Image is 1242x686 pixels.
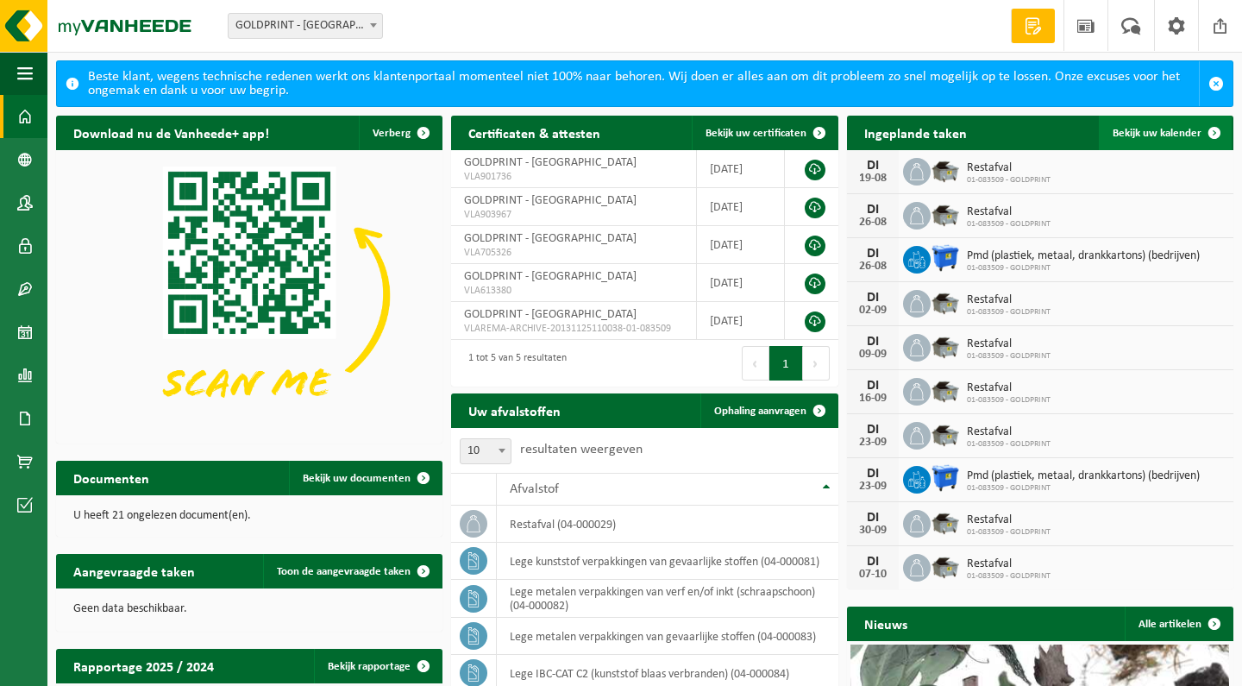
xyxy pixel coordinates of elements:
[967,381,1051,395] span: Restafval
[692,116,837,150] a: Bekijk uw certificaten
[967,205,1051,219] span: Restafval
[56,116,286,149] h2: Download nu de Vanheede+ app!
[742,346,769,381] button: Previous
[856,393,890,405] div: 16-09
[497,580,837,618] td: lege metalen verpakkingen van verf en/of inkt (schraapschoon) (04-000082)
[464,208,683,222] span: VLA903967
[856,467,890,481] div: DI
[856,525,890,537] div: 30-09
[464,284,683,298] span: VLA613380
[700,393,837,428] a: Ophaling aanvragen
[1099,116,1232,150] a: Bekijk uw kalender
[706,128,806,139] span: Bekijk uw certificaten
[931,551,960,581] img: WB-5000-GAL-GY-04
[856,335,890,349] div: DI
[359,116,441,150] button: Verberg
[289,461,441,495] a: Bekijk uw documenten
[497,543,837,580] td: lege kunststof verpakkingen van gevaarlijke stoffen (04-000081)
[856,349,890,361] div: 09-09
[967,513,1051,527] span: Restafval
[931,331,960,361] img: WB-5000-GAL-GY-04
[373,128,411,139] span: Verberg
[856,511,890,525] div: DI
[228,13,383,39] span: GOLDPRINT - HUIZINGEN
[464,322,683,336] span: VLAREMA-ARCHIVE-20131125110038-01-083509
[847,116,984,149] h2: Ingeplande taken
[697,188,784,226] td: [DATE]
[1113,128,1201,139] span: Bekijk uw kalender
[464,270,637,283] span: GOLDPRINT - [GEOGRAPHIC_DATA]
[769,346,803,381] button: 1
[931,287,960,317] img: WB-5000-GAL-GY-04
[697,226,784,264] td: [DATE]
[510,482,559,496] span: Afvalstof
[967,263,1200,274] span: 01-083509 - GOLDPRINT
[967,293,1051,307] span: Restafval
[967,337,1051,351] span: Restafval
[856,173,890,185] div: 19-08
[856,481,890,493] div: 23-09
[56,649,231,683] h2: Rapportage 2025 / 2024
[73,510,425,522] p: U heeft 21 ongelezen document(en).
[967,483,1200,494] span: 01-083509 - GOLDPRINT
[931,419,960,449] img: WB-5000-GAL-GY-04
[931,463,960,493] img: WB-1100-HPE-BE-04
[461,439,511,463] span: 10
[497,618,837,655] td: lege metalen verpakkingen van gevaarlijke stoffen (04-000083)
[967,161,1051,175] span: Restafval
[967,469,1200,483] span: Pmd (plastiek, metaal, drankkartons) (bedrijven)
[931,155,960,185] img: WB-5000-GAL-GY-04
[967,395,1051,406] span: 01-083509 - GOLDPRINT
[967,175,1051,186] span: 01-083509 - GOLDPRINT
[931,375,960,405] img: WB-5000-GAL-GY-04
[697,150,784,188] td: [DATE]
[497,506,837,543] td: restafval (04-000029)
[451,116,618,149] h2: Certificaten & attesten
[464,308,637,321] span: GOLDPRINT - [GEOGRAPHIC_DATA]
[464,232,637,245] span: GOLDPRINT - [GEOGRAPHIC_DATA]
[856,379,890,393] div: DI
[464,170,683,184] span: VLA901736
[847,607,925,640] h2: Nieuws
[967,307,1051,318] span: 01-083509 - GOLDPRINT
[967,351,1051,362] span: 01-083509 - GOLDPRINT
[931,507,960,537] img: WB-5000-GAL-GY-04
[88,61,1199,106] div: Beste klant, wegens technische redenen werkt ons klantenportaal momenteel niet 100% naar behoren....
[856,261,890,273] div: 26-08
[460,438,511,464] span: 10
[856,217,890,229] div: 26-08
[931,199,960,229] img: WB-5000-GAL-GY-04
[56,150,442,440] img: Download de VHEPlus App
[803,346,830,381] button: Next
[56,461,166,494] h2: Documenten
[856,159,890,173] div: DI
[967,219,1051,230] span: 01-083509 - GOLDPRINT
[1125,607,1232,641] a: Alle artikelen
[73,603,425,615] p: Geen data beschikbaar.
[856,555,890,569] div: DI
[229,14,382,38] span: GOLDPRINT - HUIZINGEN
[314,649,441,683] a: Bekijk rapportage
[967,527,1051,538] span: 01-083509 - GOLDPRINT
[967,571,1051,582] span: 01-083509 - GOLDPRINT
[856,291,890,305] div: DI
[967,249,1200,263] span: Pmd (plastiek, metaal, drankkartons) (bedrijven)
[464,194,637,207] span: GOLDPRINT - [GEOGRAPHIC_DATA]
[967,439,1051,450] span: 01-083509 - GOLDPRINT
[967,557,1051,571] span: Restafval
[56,554,212,588] h2: Aangevraagde taken
[856,569,890,581] div: 07-10
[697,264,784,302] td: [DATE]
[931,243,960,273] img: WB-1100-HPE-BE-04
[303,473,411,484] span: Bekijk uw documenten
[856,423,890,437] div: DI
[263,554,441,588] a: Toon de aangevraagde taken
[451,393,578,427] h2: Uw afvalstoffen
[714,406,806,417] span: Ophaling aanvragen
[856,247,890,261] div: DI
[464,246,683,260] span: VLA705326
[856,203,890,217] div: DI
[856,437,890,449] div: 23-09
[460,344,567,382] div: 1 tot 5 van 5 resultaten
[464,156,637,169] span: GOLDPRINT - [GEOGRAPHIC_DATA]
